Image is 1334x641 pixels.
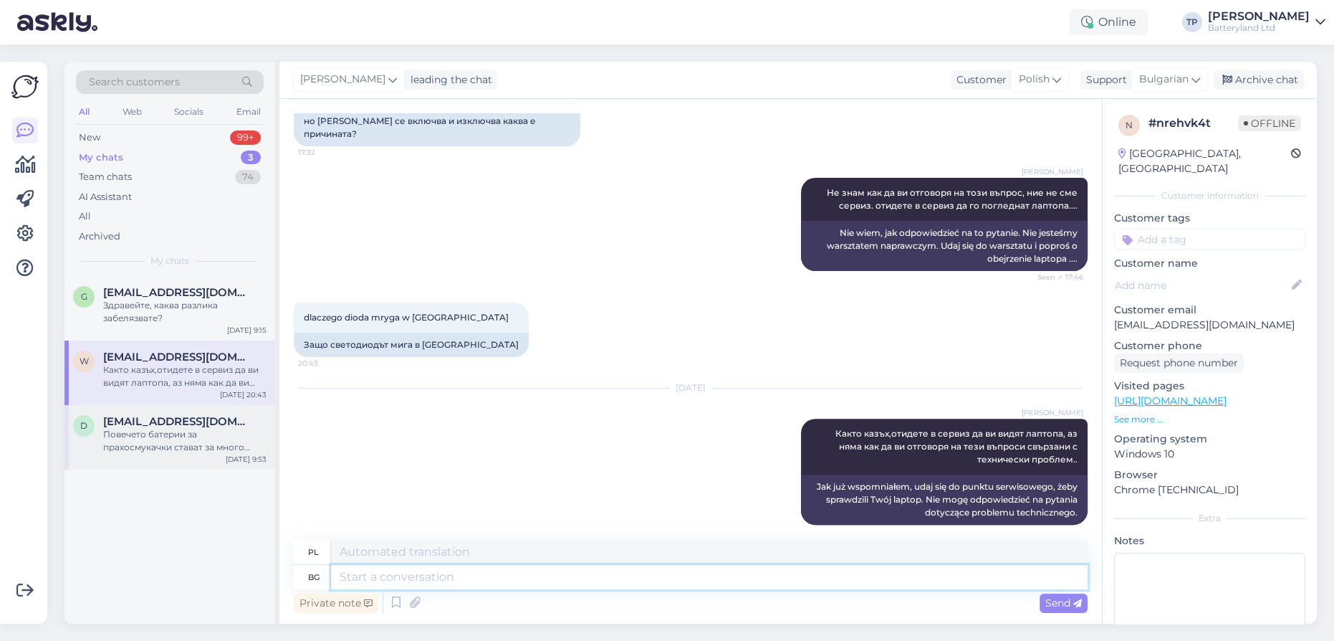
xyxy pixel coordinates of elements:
span: Polish [1019,72,1050,87]
div: Повечето батерии за прахосмукачки стават за много модели [103,428,267,454]
div: Customer information [1114,189,1305,202]
div: Web [120,103,145,121]
p: Customer name [1114,256,1305,271]
span: Offline [1238,115,1301,131]
div: Както казъх,отидете в сервиз да ви видят лаптопа, аз няма как да ви отговоря на тези въпроси свър... [103,364,267,389]
div: [DATE] 9:15 [227,325,267,336]
div: Customer [951,72,1007,87]
div: Jak już wspomniałem, udaj się do punktu serwisowego, żeby sprawdzili Twój laptop. Nie mogę odpowi... [801,475,1088,525]
div: Online [1070,9,1148,35]
span: Както казъх,отидете в сервиз да ви видят лаптопа, аз няма как да ви отговоря на тези въпроси свър... [835,428,1080,465]
span: Search customers [89,75,180,90]
div: Здравейте, каква разлика забелязвате? [103,299,267,325]
div: [GEOGRAPHIC_DATA], [GEOGRAPHIC_DATA] [1118,146,1291,176]
span: d [80,420,87,431]
div: Support [1080,72,1127,87]
div: Защо светодиодът мига в [GEOGRAPHIC_DATA] [294,333,529,357]
span: [PERSON_NAME] [1022,166,1083,177]
div: Private note [294,594,378,613]
div: # nrehvk4t [1148,115,1238,132]
div: All [76,103,92,121]
span: g [81,291,87,302]
span: Bulgarian [1139,72,1189,87]
p: Visited pages [1114,379,1305,394]
div: pl [308,540,319,564]
div: Team chats [79,170,132,184]
span: 20:43 [298,358,352,369]
span: 17:32 [298,147,352,158]
span: [PERSON_NAME] [1022,407,1083,418]
span: gm85@abv.bg [103,286,252,299]
div: Email [234,103,264,121]
p: [EMAIL_ADDRESS][DOMAIN_NAME] [1114,318,1305,333]
div: Archive chat [1214,70,1304,90]
div: TP [1182,12,1202,32]
p: Customer email [1114,303,1305,318]
div: 74 [235,170,261,184]
div: leading the chat [405,72,492,87]
a: [PERSON_NAME]Batteryland Ltd [1208,11,1325,34]
span: dani.790316@abv.bg [103,415,252,428]
div: Request phone number [1114,353,1244,373]
span: dlaczego dioda mryga w [GEOGRAPHIC_DATA] [304,312,509,323]
a: [URL][DOMAIN_NAME] [1114,394,1227,407]
span: Send [1045,597,1082,609]
p: Browser [1114,467,1305,483]
div: My chats [79,151,123,165]
p: See more ... [1114,413,1305,426]
div: New [79,130,100,145]
div: All [79,209,91,224]
div: 99+ [230,130,261,145]
span: My chats [150,255,189,267]
span: wojciechmak710@gmail.com [103,351,252,364]
span: 9:19 [1030,526,1083,536]
p: Notes [1114,533,1305,549]
p: Customer phone [1114,338,1305,353]
div: AI Assistant [79,190,132,204]
span: w [80,356,89,366]
p: Chrome [TECHNICAL_ID] [1114,483,1305,498]
div: bg [308,565,320,589]
div: [PERSON_NAME] [1208,11,1310,22]
div: Batteryland Ltd [1208,22,1310,34]
div: Nie wiem, jak odpowiedzieć na to pytanie. Nie jesteśmy warsztatem naprawczym. Udaj się do warszta... [801,221,1088,271]
div: [DATE] [294,381,1088,394]
div: но [PERSON_NAME] се включва и изключва каква е причината? [294,109,580,146]
input: Add a tag [1114,229,1305,250]
div: [DATE] 9:53 [226,454,267,465]
span: n [1126,120,1133,130]
div: Socials [171,103,206,121]
div: Archived [79,229,120,244]
p: Windows 10 [1114,447,1305,462]
input: Add name [1115,277,1289,293]
span: [PERSON_NAME] [300,72,385,87]
span: Не знам как да ви отговоря на този въпрос, ние не сме сервиз. отидете в сервиз да го погледнат ла... [827,187,1080,211]
div: 3 [241,151,261,165]
div: Extra [1114,512,1305,525]
span: Seen ✓ 17:46 [1030,272,1083,282]
img: Askly Logo [11,73,39,100]
p: Customer tags [1114,211,1305,226]
p: Operating system [1114,432,1305,447]
div: [DATE] 20:43 [220,389,267,400]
